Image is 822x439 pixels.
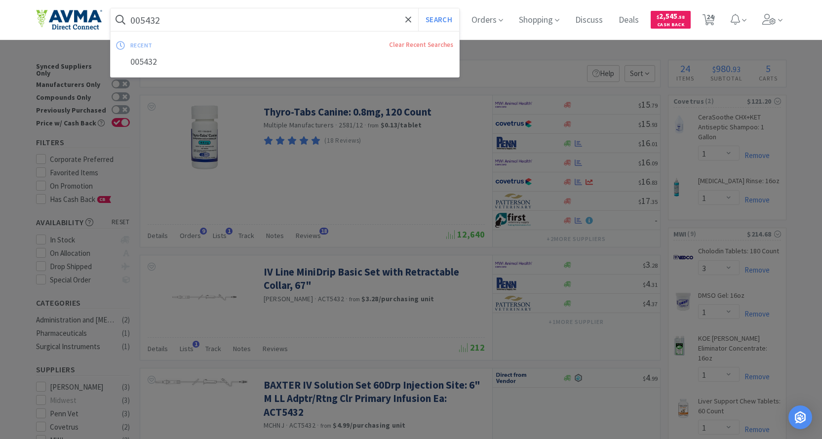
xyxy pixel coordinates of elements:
[651,6,691,33] a: $2,545.58Cash Back
[130,38,271,53] div: recent
[615,16,643,25] a: Deals
[389,40,453,49] a: Clear Recent Searches
[699,17,719,26] a: 24
[111,53,460,71] div: 005432
[36,9,102,30] img: e4e33dab9f054f5782a47901c742baa9_102.png
[677,14,685,20] span: . 58
[418,8,459,31] button: Search
[571,16,607,25] a: Discuss
[788,405,812,429] div: Open Intercom Messenger
[657,22,685,29] span: Cash Back
[657,14,659,20] span: $
[657,11,685,21] span: 2,545
[111,8,460,31] input: Search by item, sku, manufacturer, ingredient, size...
